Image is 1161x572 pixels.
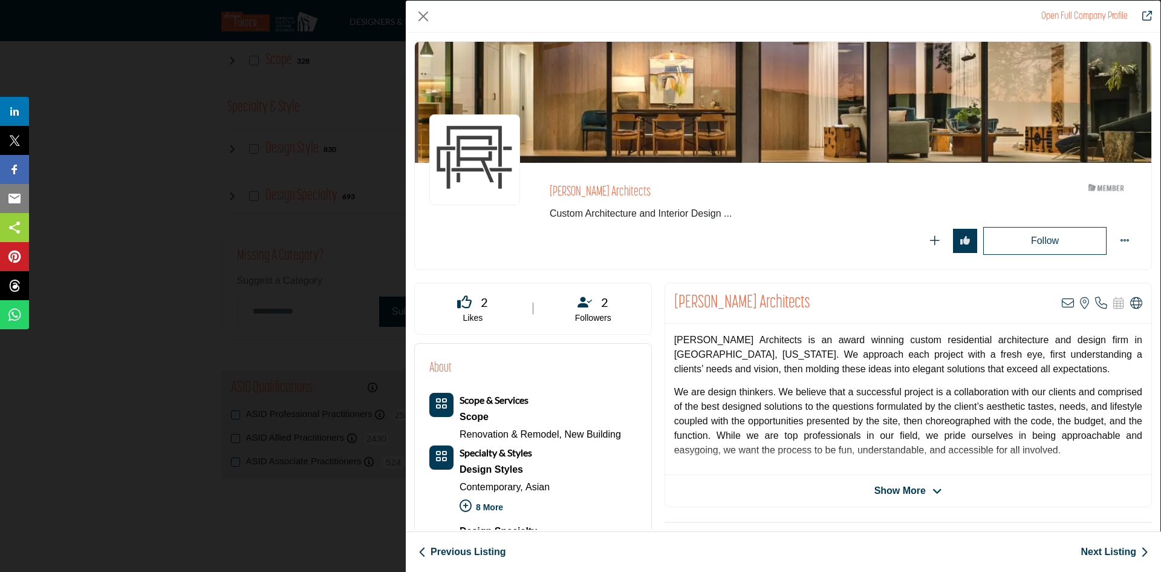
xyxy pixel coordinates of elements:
a: Next Listing [1081,545,1148,559]
button: Category Icon [429,445,454,470]
a: Renovation & Remodel, [460,429,562,439]
span: Custom Architecture and Interior Design in Austin, Texas [550,206,937,221]
p: Followers [550,312,636,324]
img: ASID Members [1079,180,1134,196]
b: Specialty & Styles [460,447,532,458]
a: Design Specialty [460,522,609,541]
h2: Clark Richardson Architects [674,292,810,314]
button: More Options [1113,229,1137,253]
a: Redirect to clark-richardson-architects1 [1041,12,1128,21]
span: 2 [601,293,608,311]
div: Styles that range from contemporary to Victorian to meet any aesthetic vision. [460,461,609,479]
div: New build or renovation [460,408,621,426]
span: Show More [874,484,926,498]
button: Redirect to login page [953,229,977,253]
a: Design Styles [460,461,609,479]
button: Redirect to login [983,227,1107,255]
span: 2 [481,293,488,311]
div: Sustainable, accessible, health-promoting, neurodiverse-friendly, age-in-place, outdoor living, h... [460,522,609,541]
p: 8 More [460,496,609,522]
h2: About [429,358,452,378]
a: Contemporary, [460,482,523,492]
a: Scope [460,408,621,426]
a: Asian [525,482,550,492]
a: Previous Listing [418,545,506,559]
b: Scope & Services [460,394,528,406]
span: We are design thinkers. We believe that a successful project is a collaboration with our clients ... [674,387,1142,455]
a: Redirect to clark-richardson-architects1 [1134,9,1152,24]
a: Scope & Services [460,395,528,406]
button: Close [414,7,432,25]
a: New Building [564,429,620,439]
h2: [PERSON_NAME] Architects [550,185,882,200]
button: Redirect to login page [923,229,947,253]
a: Specialty & Styles [460,448,532,458]
span: [PERSON_NAME] Architects is an award winning custom residential architecture and design firm in [... [674,335,1142,374]
button: Category Icon [429,393,454,417]
img: clark-richardson-architects1 logo [429,114,520,205]
p: Likes [430,312,516,324]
